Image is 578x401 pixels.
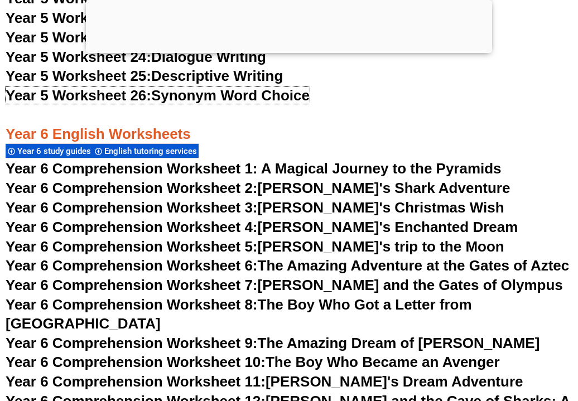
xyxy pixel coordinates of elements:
span: Year 6 Comprehension Worksheet 6: [6,257,258,274]
span: Year 6 Comprehension Worksheet 10: [6,354,266,370]
a: Year 5 Worksheet 22:Formal vs Informal Language [6,9,353,26]
span: Year 6 Comprehension Worksheet 3: [6,199,258,216]
a: Year 6 Comprehension Worksheet 3:[PERSON_NAME]'s Christmas Wish [6,199,504,216]
a: Year 6 Comprehension Worksheet 6:The Amazing Adventure at the Gates of Aztec [6,257,569,274]
span: Year 6 Comprehension Worksheet 5: [6,238,258,255]
span: Year 5 Worksheet 23: [6,29,151,46]
a: Year 6 Comprehension Worksheet 7:[PERSON_NAME] and the Gates of Olympus [6,277,563,293]
span: Year 6 Comprehension Worksheet 7: [6,277,258,293]
div: English tutoring services [93,143,199,158]
iframe: Chat Widget [387,275,578,401]
a: Year 6 Comprehension Worksheet 8:The Boy Who Got a Letter from [GEOGRAPHIC_DATA] [6,296,472,332]
a: Year 6 Comprehension Worksheet 10:The Boy Who Became an Avenger [6,354,500,370]
a: Year 6 Comprehension Worksheet 1: A Magical Journey to the Pyramids [6,160,502,177]
a: Year 5 Worksheet 24:Dialogue Writing [6,49,266,65]
div: Year 6 study guides [6,143,93,158]
span: Year 6 Comprehension Worksheet 9: [6,335,258,351]
a: Year 5 Worksheet 23:Editing and Proofreading [6,29,324,46]
span: Year 6 Comprehension Worksheet 4: [6,219,258,235]
a: Year 5 Worksheet 25:Descriptive Writing [6,67,283,84]
span: Year 6 Comprehension Worksheet 8: [6,296,258,313]
span: English tutoring services [104,146,200,156]
span: Year 5 Worksheet 22: [6,9,151,26]
a: Year 6 Comprehension Worksheet 4:[PERSON_NAME]'s Enchanted Dream [6,219,518,235]
span: Year 5 Worksheet 26: [6,87,151,104]
a: Year 6 Comprehension Worksheet 2:[PERSON_NAME]'s Shark Adventure [6,180,510,196]
span: Year 6 study guides [17,146,94,156]
span: Year 5 Worksheet 25: [6,67,151,84]
span: Year 5 Worksheet 24: [6,49,151,65]
a: Year 6 Comprehension Worksheet 9:The Amazing Dream of [PERSON_NAME] [6,335,540,351]
a: Year 6 Comprehension Worksheet 5:[PERSON_NAME]'s trip to the Moon [6,238,504,255]
span: Year 6 Comprehension Worksheet 11: [6,373,266,390]
a: Year 6 Comprehension Worksheet 11:[PERSON_NAME]'s Dream Adventure [6,373,523,390]
a: Year 5 Worksheet 26:Synonym Word Choice [6,87,310,104]
span: Year 6 Comprehension Worksheet 2: [6,180,258,196]
h3: Year 6 English Worksheets [6,106,572,144]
